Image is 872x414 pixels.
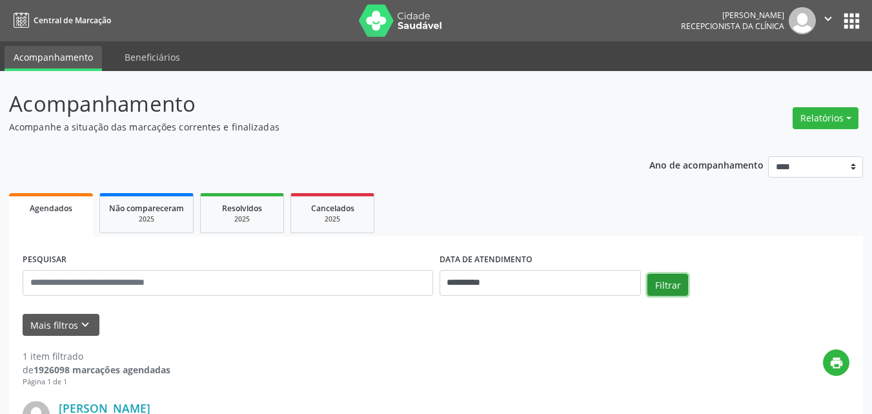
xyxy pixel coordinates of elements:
p: Ano de acompanhamento [649,156,764,172]
div: [PERSON_NAME] [681,10,784,21]
a: Central de Marcação [9,10,111,31]
div: Página 1 de 1 [23,377,170,388]
span: Não compareceram [109,203,184,214]
i: print [829,356,844,370]
span: Central de Marcação [34,15,111,26]
img: img [789,7,816,34]
button: Filtrar [647,274,688,296]
div: 2025 [210,214,274,224]
p: Acompanhamento [9,88,607,120]
span: Cancelados [311,203,354,214]
strong: 1926098 marcações agendadas [34,364,170,376]
a: Acompanhamento [5,46,102,71]
button: Relatórios [793,107,858,129]
div: 2025 [300,214,365,224]
div: 1 item filtrado [23,349,170,363]
i: keyboard_arrow_down [78,318,92,332]
label: DATA DE ATENDIMENTO [440,250,532,270]
button: print [823,349,849,376]
div: 2025 [109,214,184,224]
button:  [816,7,840,34]
label: PESQUISAR [23,250,66,270]
span: Recepcionista da clínica [681,21,784,32]
button: Mais filtroskeyboard_arrow_down [23,314,99,336]
div: de [23,363,170,377]
p: Acompanhe a situação das marcações correntes e finalizadas [9,120,607,134]
a: Beneficiários [116,46,189,68]
i:  [821,12,835,26]
span: Agendados [30,203,72,214]
button: apps [840,10,863,32]
span: Resolvidos [222,203,262,214]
